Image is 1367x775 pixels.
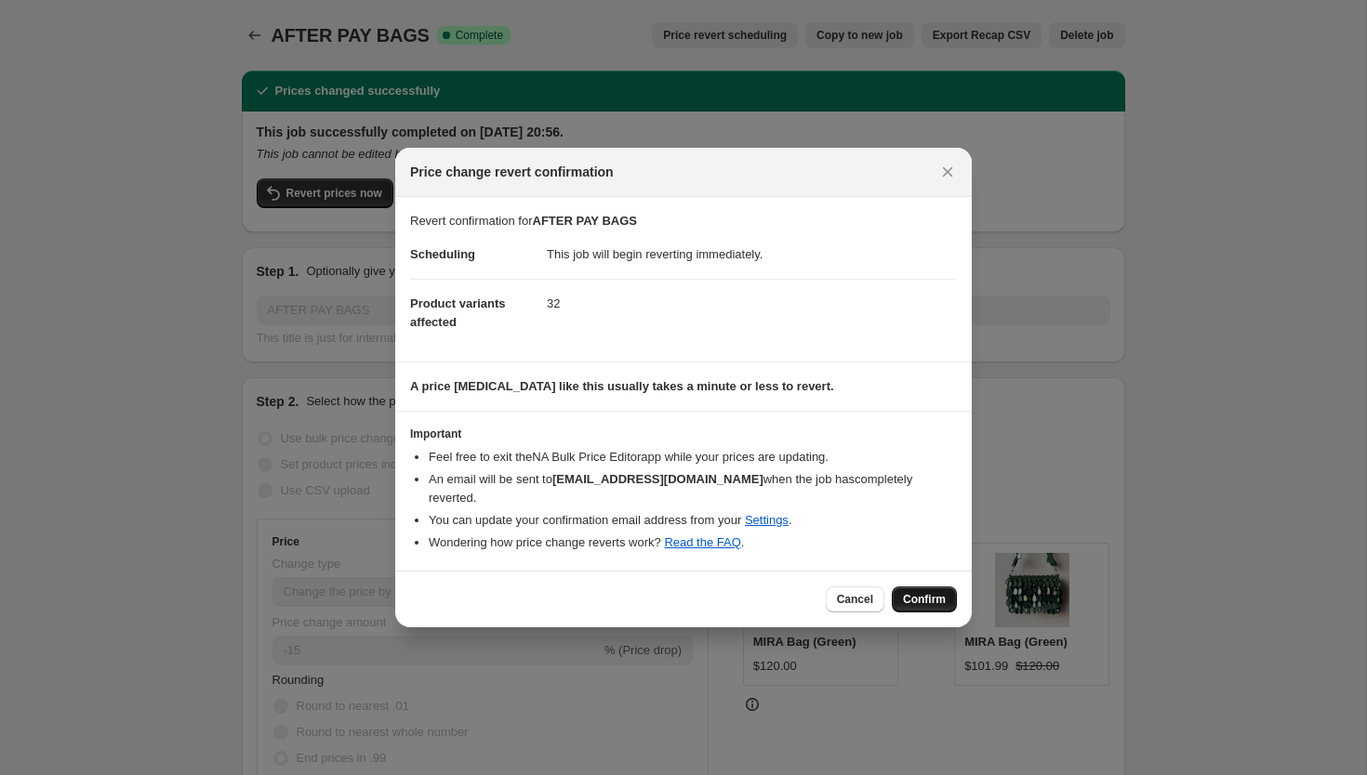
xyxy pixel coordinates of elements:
[410,296,506,329] span: Product variants affected
[429,470,957,507] li: An email will be sent to when the job has completely reverted .
[547,230,957,279] dd: This job will begin reverting immediately.
[410,212,957,230] p: Revert confirmation for
[547,279,957,328] dd: 32
[410,379,834,393] b: A price [MEDICAL_DATA] like this usually takes a minute or less to revert.
[935,159,961,185] button: Close
[745,513,789,527] a: Settings
[552,472,763,486] b: [EMAIL_ADDRESS][DOMAIN_NAME]
[892,586,957,612] button: Confirm
[533,214,637,228] b: AFTER PAY BAGS
[410,247,475,261] span: Scheduling
[664,535,740,549] a: Read the FAQ
[429,448,957,466] li: Feel free to exit the NA Bulk Price Editor app while your prices are updating.
[410,427,957,441] h3: Important
[410,163,614,181] span: Price change revert confirmation
[429,511,957,530] li: You can update your confirmation email address from your .
[837,592,873,607] span: Cancel
[826,586,884,612] button: Cancel
[429,533,957,552] li: Wondering how price change reverts work? .
[903,592,946,607] span: Confirm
